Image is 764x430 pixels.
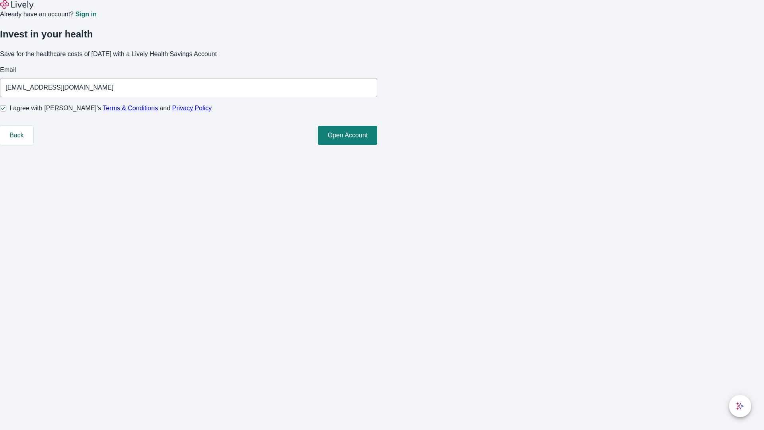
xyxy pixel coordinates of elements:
svg: Lively AI Assistant [736,402,744,410]
a: Sign in [75,11,96,18]
a: Terms & Conditions [103,105,158,111]
button: Open Account [318,126,377,145]
a: Privacy Policy [172,105,212,111]
span: I agree with [PERSON_NAME]’s and [10,104,212,113]
button: chat [729,395,751,417]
